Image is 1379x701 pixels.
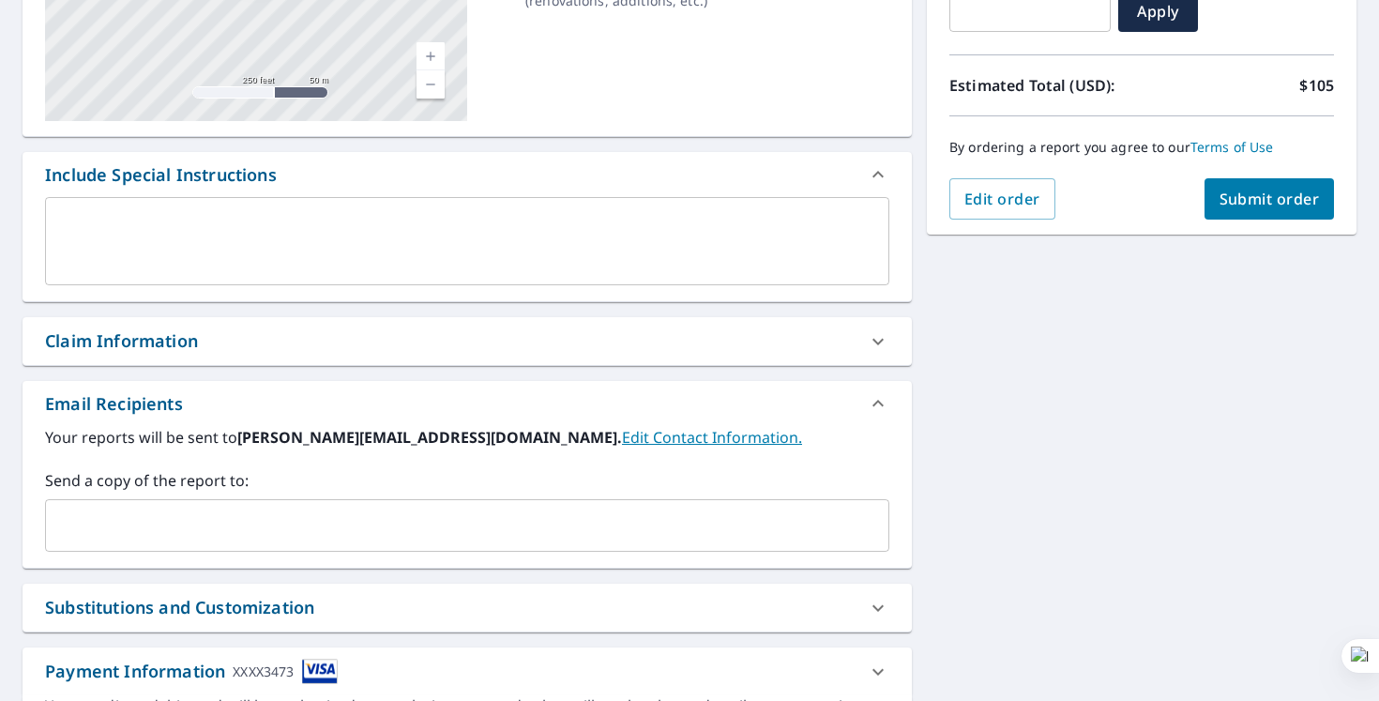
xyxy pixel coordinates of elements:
span: Submit order [1220,189,1320,209]
div: Claim Information [45,328,198,354]
a: Current Level 17, Zoom Out [417,70,445,99]
div: Payment Information [45,659,338,684]
label: Send a copy of the report to: [45,469,889,492]
img: cardImage [302,659,338,684]
p: $105 [1299,74,1334,97]
span: Edit order [964,189,1040,209]
button: Edit order [949,178,1055,220]
a: EditContactInfo [622,427,802,448]
b: [PERSON_NAME][EMAIL_ADDRESS][DOMAIN_NAME]. [237,427,622,448]
div: Substitutions and Customization [45,595,314,620]
div: Substitutions and Customization [23,584,912,632]
p: Estimated Total (USD): [949,74,1142,97]
button: Submit order [1205,178,1335,220]
div: Claim Information [23,317,912,365]
p: By ordering a report you agree to our [949,139,1334,156]
div: Include Special Instructions [23,152,912,197]
a: Current Level 17, Zoom In [417,42,445,70]
span: Apply [1133,1,1183,22]
div: XXXX3473 [233,659,294,684]
label: Your reports will be sent to [45,426,889,449]
div: Payment InformationXXXX3473cardImage [23,648,912,695]
div: Include Special Instructions [45,162,277,188]
div: Email Recipients [23,381,912,426]
div: Email Recipients [45,391,183,417]
a: Terms of Use [1190,138,1274,156]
